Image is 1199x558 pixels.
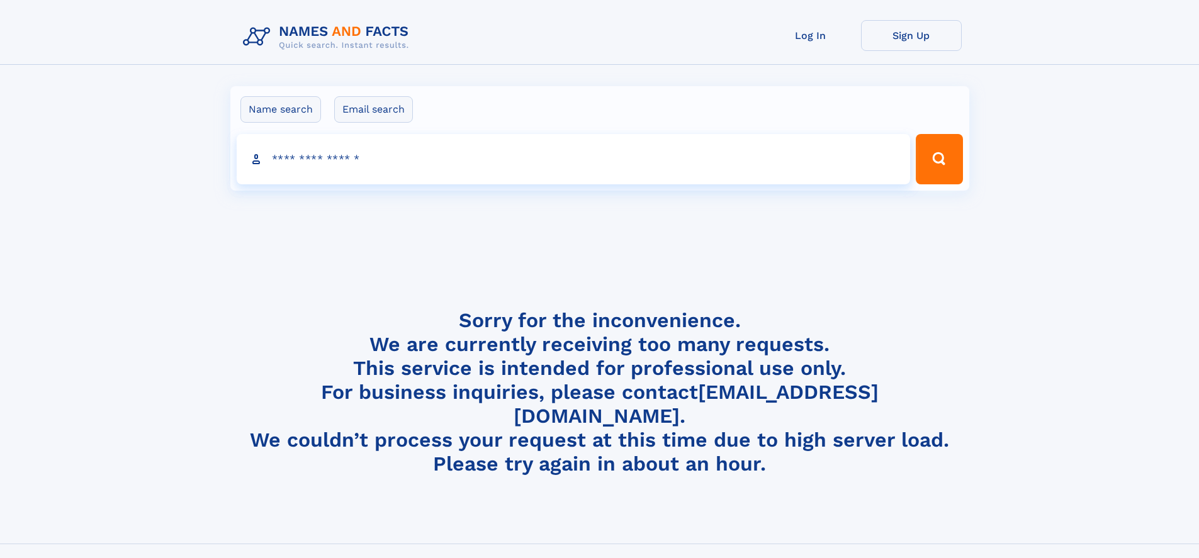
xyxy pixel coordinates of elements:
[334,96,413,123] label: Email search
[238,308,962,476] h4: Sorry for the inconvenience. We are currently receiving too many requests. This service is intend...
[760,20,861,51] a: Log In
[916,134,962,184] button: Search Button
[861,20,962,51] a: Sign Up
[514,380,879,428] a: [EMAIL_ADDRESS][DOMAIN_NAME]
[240,96,321,123] label: Name search
[237,134,911,184] input: search input
[238,20,419,54] img: Logo Names and Facts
